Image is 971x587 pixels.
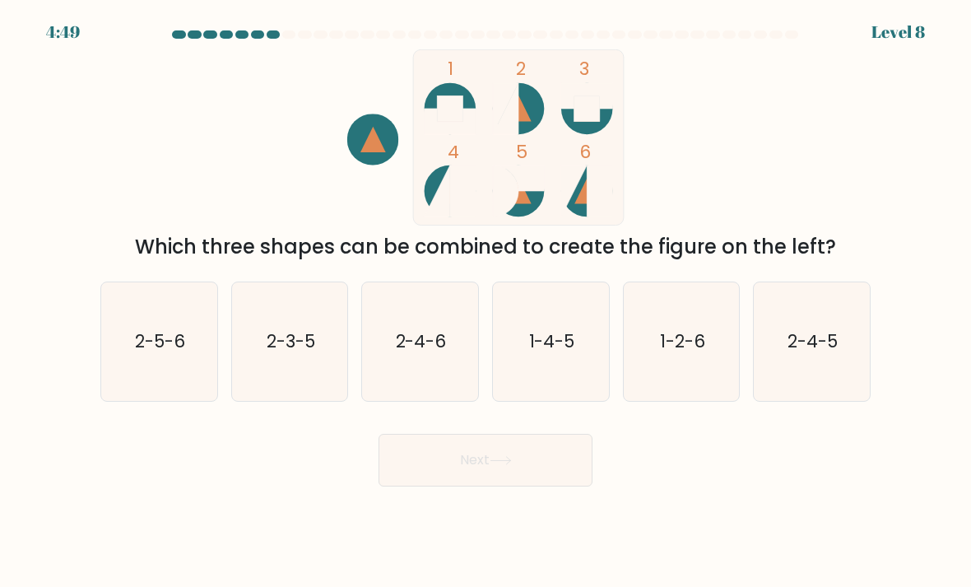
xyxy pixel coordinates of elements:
tspan: 4 [448,139,459,165]
tspan: 1 [448,56,453,82]
text: 2-5-6 [135,329,185,353]
text: 2-3-5 [267,329,315,353]
button: Next [379,434,592,487]
div: 4:49 [46,20,80,44]
tspan: 6 [579,139,591,165]
tspan: 3 [579,56,589,82]
text: 2-4-6 [396,329,447,353]
text: 1-2-6 [660,329,705,353]
div: Which three shapes can be combined to create the figure on the left? [110,232,861,262]
tspan: 2 [516,56,526,82]
tspan: 5 [516,139,527,165]
text: 2-4-5 [788,329,839,353]
text: 1-4-5 [529,329,575,353]
div: Level 8 [871,20,925,44]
